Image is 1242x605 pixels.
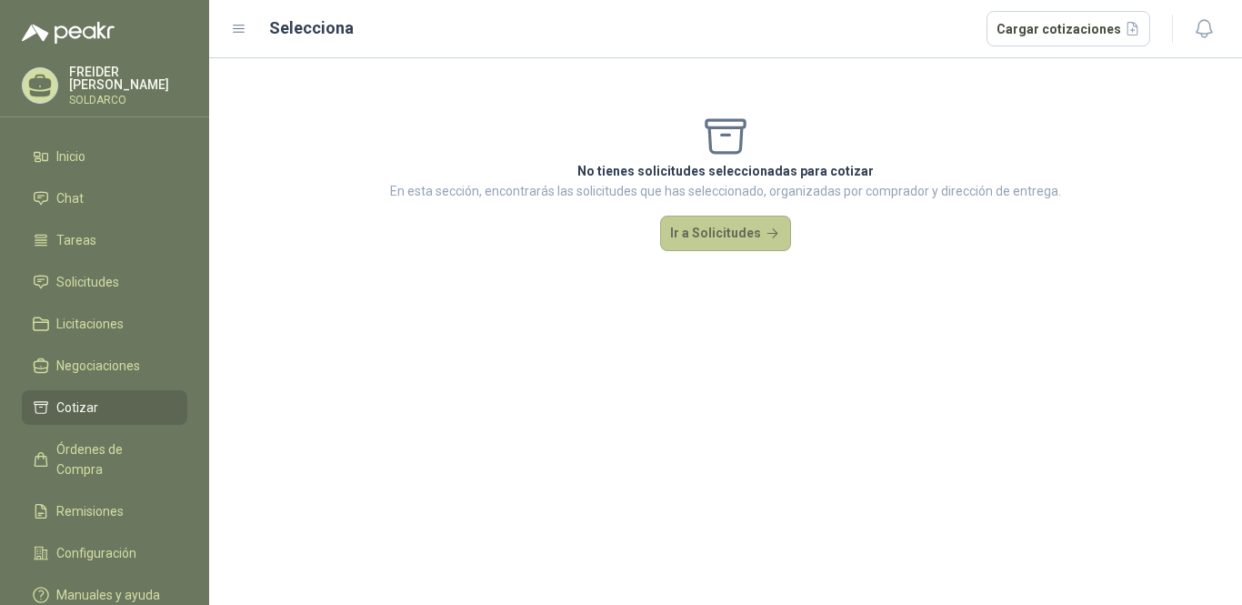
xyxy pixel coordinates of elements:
button: Ir a Solicitudes [660,216,791,252]
p: FREIDER [PERSON_NAME] [69,66,187,91]
h2: Selecciona [269,15,354,41]
span: Órdenes de Compra [56,439,170,479]
p: SOLDARCO [69,95,187,106]
a: Solicitudes [22,265,187,299]
a: Inicio [22,139,187,174]
span: Remisiones [56,501,124,521]
a: Cotizar [22,390,187,425]
a: Tareas [22,223,187,257]
a: Remisiones [22,494,187,529]
span: Configuración [56,543,136,563]
span: Cotizar [56,398,98,418]
span: Negociaciones [56,356,140,376]
a: Licitaciones [22,307,187,341]
p: No tienes solicitudes seleccionadas para cotizar [390,161,1061,181]
a: Chat [22,181,187,216]
a: Órdenes de Compra [22,432,187,487]
span: Solicitudes [56,272,119,292]
span: Inicio [56,146,85,166]
a: Negociaciones [22,348,187,383]
a: Configuración [22,536,187,570]
span: Tareas [56,230,96,250]
p: En esta sección, encontrarás las solicitudes que has seleccionado, organizadas por comprador y di... [390,181,1061,201]
span: Manuales y ayuda [56,585,160,605]
img: Logo peakr [22,22,115,44]
span: Licitaciones [56,314,124,334]
span: Chat [56,188,84,208]
button: Cargar cotizaciones [987,11,1151,47]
